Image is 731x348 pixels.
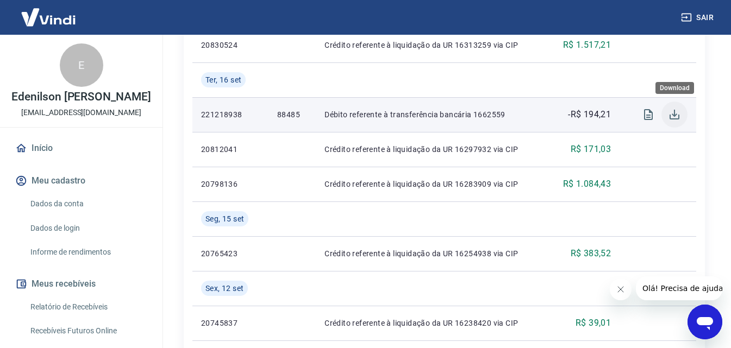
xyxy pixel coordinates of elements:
span: Ter, 16 set [205,74,241,85]
div: E [60,43,103,87]
a: Recebíveis Futuros Online [26,320,149,342]
iframe: Botão para abrir a janela de mensagens [688,305,722,339]
p: 20812041 [201,144,260,155]
button: Sair [679,8,718,28]
a: Informe de rendimentos [26,241,149,263]
a: Início [13,136,149,160]
p: 88485 [277,109,307,120]
img: Vindi [13,1,84,34]
p: 20745837 [201,318,260,328]
p: R$ 1.517,21 [563,39,611,52]
p: Crédito referente à liquidação da UR 16313259 via CIP [324,40,539,50]
span: Visualizar [635,102,661,128]
p: R$ 39,01 [576,317,611,330]
p: Crédito referente à liquidação da UR 16283909 via CIP [324,179,539,189]
iframe: Fechar mensagem [610,279,632,300]
p: 20798136 [201,179,260,189]
p: [EMAIL_ADDRESS][DOMAIN_NAME] [21,107,141,118]
p: 20830524 [201,40,260,50]
button: Meu cadastro [13,169,149,193]
span: Olá! Precisa de ajuda? [7,8,91,16]
span: Sex, 12 set [205,283,243,294]
a: Dados da conta [26,193,149,215]
p: Edenilson [PERSON_NAME] [11,91,151,103]
span: Seg, 15 set [205,213,244,224]
p: 20765423 [201,248,260,259]
div: Download [655,82,694,94]
button: Meus recebíveis [13,272,149,296]
p: Crédito referente à liquidação da UR 16238420 via CIP [324,318,539,328]
p: Débito referente à transferência bancária 1662559 [324,109,539,120]
a: Relatório de Recebíveis [26,296,149,318]
iframe: Mensagem da empresa [636,276,722,300]
p: R$ 383,52 [571,247,611,260]
a: Dados de login [26,217,149,239]
p: Crédito referente à liquidação da UR 16254938 via CIP [324,248,539,259]
p: R$ 171,03 [571,143,611,156]
span: Download [661,102,688,128]
p: Crédito referente à liquidação da UR 16297932 via CIP [324,144,539,155]
p: 221218938 [201,109,260,120]
p: R$ 1.084,43 [563,178,611,191]
p: -R$ 194,21 [568,108,611,121]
